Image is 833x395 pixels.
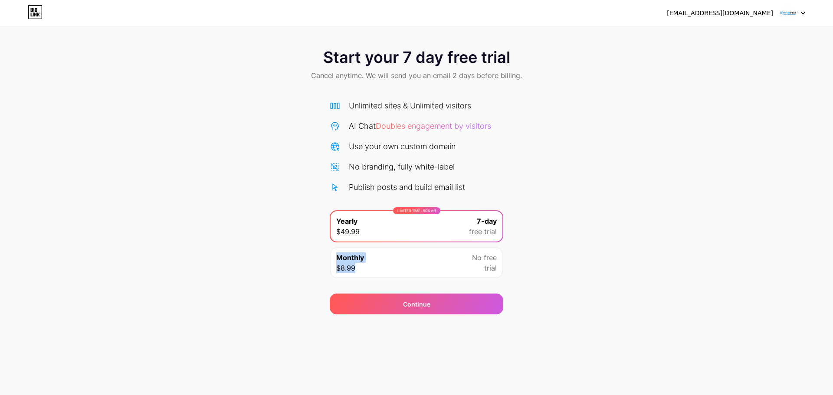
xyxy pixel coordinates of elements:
span: Start your 7 day free trial [323,49,510,66]
div: Publish posts and build email list [349,181,465,193]
div: Continue [403,300,430,309]
span: $8.99 [336,263,355,273]
img: restoprosofnncnj [780,5,796,21]
div: AI Chat [349,120,491,132]
span: free trial [469,226,497,237]
div: No branding, fully white-label [349,161,455,173]
span: 7-day [477,216,497,226]
span: Monthly [336,252,364,263]
div: Use your own custom domain [349,140,456,152]
span: $49.99 [336,226,360,237]
div: LIMITED TIME : 50% off [393,207,440,214]
span: No free [472,252,497,263]
div: [EMAIL_ADDRESS][DOMAIN_NAME] [667,9,773,18]
span: trial [484,263,497,273]
div: Unlimited sites & Unlimited visitors [349,100,471,111]
span: Yearly [336,216,357,226]
span: Doubles engagement by visitors [376,121,491,131]
span: Cancel anytime. We will send you an email 2 days before billing. [311,70,522,81]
